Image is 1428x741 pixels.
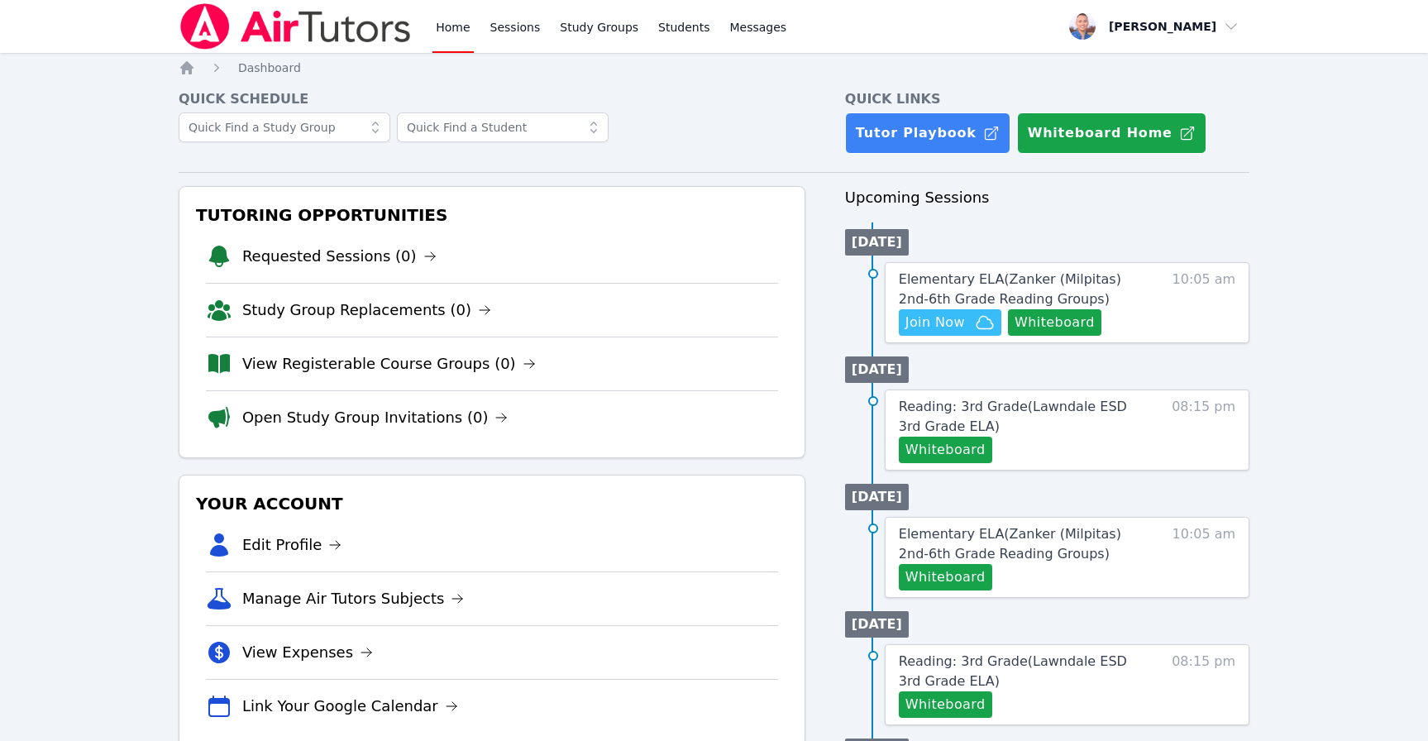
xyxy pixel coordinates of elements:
button: Whiteboard [899,564,992,590]
span: Reading: 3rd Grade ( Lawndale ESD 3rd Grade ELA ) [899,653,1127,689]
span: Elementary ELA ( Zanker (Milpitas) 2nd-6th Grade Reading Groups ) [899,271,1121,307]
a: View Registerable Course Groups (0) [242,352,536,375]
img: Air Tutors [179,3,413,50]
button: Whiteboard [899,437,992,463]
span: 10:05 am [1172,270,1236,336]
a: Edit Profile [242,533,342,557]
button: Whiteboard Home [1017,112,1206,154]
span: Join Now [905,313,965,332]
a: Reading: 3rd Grade(Lawndale ESD 3rd Grade ELA) [899,652,1151,691]
a: Link Your Google Calendar [242,695,458,718]
a: Reading: 3rd Grade(Lawndale ESD 3rd Grade ELA) [899,397,1151,437]
h3: Your Account [193,489,791,519]
button: Join Now [899,309,1001,336]
a: Dashboard [238,60,301,76]
a: Manage Air Tutors Subjects [242,587,465,610]
span: 10:05 am [1172,524,1236,590]
a: Study Group Replacements (0) [242,299,491,322]
li: [DATE] [845,484,909,510]
span: 08:15 pm [1172,652,1235,718]
a: Elementary ELA(Zanker (Milpitas) 2nd-6th Grade Reading Groups) [899,524,1151,564]
h4: Quick Links [845,89,1249,109]
a: Elementary ELA(Zanker (Milpitas) 2nd-6th Grade Reading Groups) [899,270,1151,309]
span: Messages [730,19,787,36]
a: View Expenses [242,641,373,664]
button: Whiteboard [1008,309,1101,336]
a: Tutor Playbook [845,112,1010,154]
h3: Tutoring Opportunities [193,200,791,230]
li: [DATE] [845,611,909,638]
nav: Breadcrumb [179,60,1249,76]
h4: Quick Schedule [179,89,805,109]
h3: Upcoming Sessions [845,186,1249,209]
a: Open Study Group Invitations (0) [242,406,509,429]
li: [DATE] [845,356,909,383]
span: Dashboard [238,61,301,74]
input: Quick Find a Study Group [179,112,390,142]
input: Quick Find a Student [397,112,609,142]
span: Reading: 3rd Grade ( Lawndale ESD 3rd Grade ELA ) [899,399,1127,434]
li: [DATE] [845,229,909,256]
button: Whiteboard [899,691,992,718]
span: Elementary ELA ( Zanker (Milpitas) 2nd-6th Grade Reading Groups ) [899,526,1121,562]
span: 08:15 pm [1172,397,1235,463]
a: Requested Sessions (0) [242,245,437,268]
